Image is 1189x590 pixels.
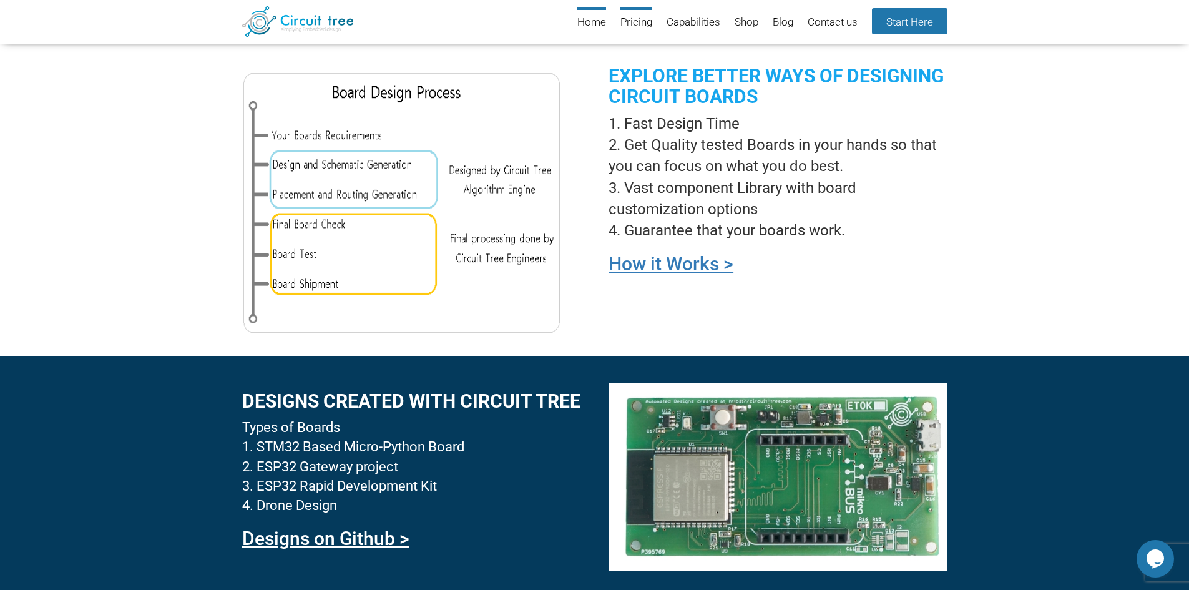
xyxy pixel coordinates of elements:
a: Contact us [808,7,858,38]
li: Guarantee that your boards work. [609,220,947,241]
img: Circuit Tree [242,6,354,37]
a: Designs on Github > [242,528,409,549]
li: Vast component Library with board customization options [609,177,947,220]
li: ESP32 Rapid Development Kit [242,476,580,496]
a: Capabilities [667,7,720,38]
li: Get Quality tested Boards in your hands so that you can focus on what you do best. [609,134,947,177]
a: Home [577,7,606,38]
a: Pricing [620,7,652,38]
li: Fast Design Time [609,113,947,134]
iframe: chat widget [1137,540,1177,578]
h2: DesignS created with circuit tree [242,391,580,411]
h2: Explore better ways of designing circuit boards [609,66,947,107]
li: ESP32 Gateway project [242,457,580,476]
div: Types of Boards [242,418,580,516]
li: STM32 Based Micro-Python Board [242,437,580,456]
li: Drone Design [242,496,580,515]
a: Start Here [872,8,947,34]
a: How it Works > [609,253,733,275]
a: Shop [735,7,758,38]
a: Blog [773,7,793,38]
